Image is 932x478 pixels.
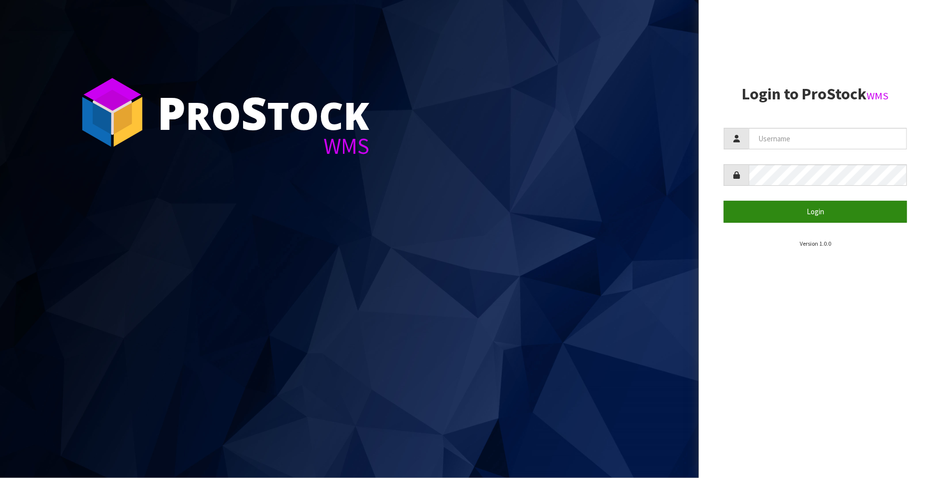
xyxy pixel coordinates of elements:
[241,82,267,143] span: S
[75,75,150,150] img: ProStock Cube
[749,128,907,149] input: Username
[800,240,831,247] small: Version 1.0.0
[157,90,369,135] div: ro tock
[724,85,907,103] h2: Login to ProStock
[157,82,186,143] span: P
[724,201,907,222] button: Login
[157,135,369,157] div: WMS
[867,89,889,102] small: WMS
